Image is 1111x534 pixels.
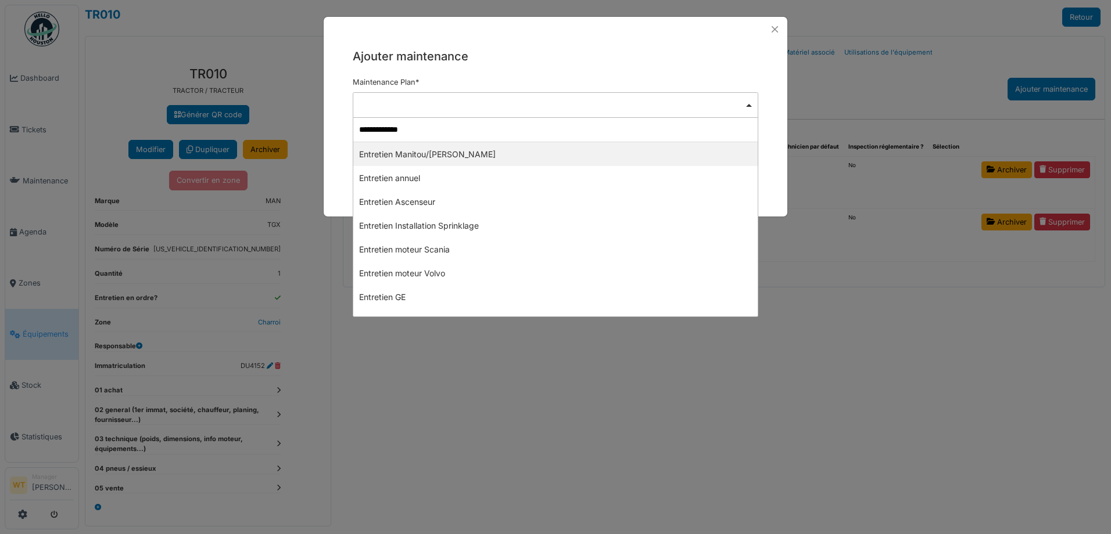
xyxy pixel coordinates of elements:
div: Entretien annuel [353,166,758,190]
input: null [353,118,758,142]
div: Entretien transpalette électrique annuel avec relevé des heures [353,309,758,333]
span: translation missing: fr.maintenance_plan.maintenance_plan [353,78,415,86]
div: Entretien Installation Sprinklage [353,214,758,237]
div: Entretien GE [353,285,758,309]
button: Close [767,21,783,37]
div: Entretien moteur Volvo [353,261,758,285]
div: Entretien Ascenseur [353,190,758,214]
div: Entretien Manitou/[PERSON_NAME] [353,142,758,166]
div: Entretien moteur Scania [353,237,758,261]
h5: Ajouter maintenance [353,48,758,65]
